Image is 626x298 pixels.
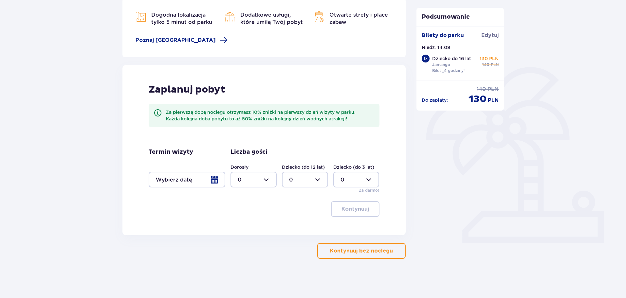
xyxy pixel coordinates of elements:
p: 140 [482,62,489,68]
a: Poznaj [GEOGRAPHIC_DATA] [136,36,228,44]
p: PLN [488,86,499,93]
span: Poznaj [GEOGRAPHIC_DATA] [136,37,216,44]
span: Dogodna lokalizacja tylko 5 minut od parku [151,12,212,25]
p: Kontynuuj bez noclegu [330,247,393,254]
p: Bilety do parku [422,32,464,39]
p: Kontynuuj [341,205,369,213]
label: Dorosły [230,164,249,170]
p: Niedz. 14.09 [422,44,450,51]
span: Dodatkowe usługi, które umilą Twój pobyt [240,12,303,25]
button: Kontynuuj [331,201,379,217]
label: Dziecko (do 3 lat) [333,164,374,170]
div: Za pierwszą dobę noclegu otrzymasz 10% zniżki na pierwszy dzień wizyty w parku. Każda kolejna dob... [166,109,374,122]
p: PLN [488,97,499,104]
p: 130 [469,93,487,105]
p: Bilet „4 godziny” [432,68,466,74]
p: Do zapłaty : [422,97,448,103]
p: Termin wizyty [149,148,193,156]
p: Zaplanuj pobyt [149,83,226,96]
button: Kontynuuj bez noclegu [317,243,406,259]
img: Bar Icon [225,11,235,22]
label: Dziecko (do 12 lat) [282,164,325,170]
p: Za darmo! [359,187,379,193]
p: 130 PLN [480,55,499,62]
p: Podsumowanie [416,13,504,21]
img: Map Icon [136,11,146,22]
a: Edytuj [481,32,499,39]
p: Dziecko do 16 lat [432,55,471,62]
p: 140 [477,86,486,93]
span: Otwarte strefy i place zabaw [329,12,388,25]
p: Jamango [432,62,450,68]
p: Liczba gości [230,148,267,156]
div: 1 x [422,55,430,62]
p: PLN [491,62,499,68]
img: Map Icon [314,11,324,22]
